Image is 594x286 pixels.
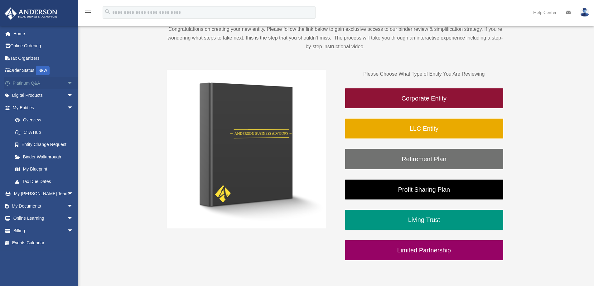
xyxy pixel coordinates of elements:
[4,27,83,40] a: Home
[9,175,83,188] a: Tax Due Dates
[104,8,111,15] i: search
[345,88,504,109] a: Corporate Entity
[167,25,504,51] p: Congratulations on creating your new entity. Please follow the link below to gain exclusive acces...
[580,8,589,17] img: User Pic
[9,151,80,163] a: Binder Walkthrough
[3,7,59,20] img: Anderson Advisors Platinum Portal
[9,126,83,138] a: CTA Hub
[67,89,80,102] span: arrow_drop_down
[67,188,80,200] span: arrow_drop_down
[345,240,504,261] a: Limited Partnership
[345,148,504,170] a: Retirement Plan
[67,224,80,237] span: arrow_drop_down
[84,11,92,16] a: menu
[67,77,80,90] span: arrow_drop_down
[4,188,83,200] a: My [PERSON_NAME] Teamarrow_drop_down
[345,70,504,78] p: Please Choose What Type of Entity You Are Reviewing
[9,114,83,126] a: Overview
[4,101,83,114] a: My Entitiesarrow_drop_down
[67,200,80,213] span: arrow_drop_down
[9,163,83,176] a: My Blueprint
[9,138,83,151] a: Entity Change Request
[67,101,80,114] span: arrow_drop_down
[4,89,83,102] a: Digital Productsarrow_drop_down
[84,9,92,16] i: menu
[4,77,83,89] a: Platinum Q&Aarrow_drop_down
[345,179,504,200] a: Profit Sharing Plan
[4,212,83,225] a: Online Learningarrow_drop_down
[4,200,83,212] a: My Documentsarrow_drop_down
[4,237,83,249] a: Events Calendar
[67,212,80,225] span: arrow_drop_down
[345,118,504,139] a: LLC Entity
[345,209,504,230] a: Living Trust
[36,66,50,75] div: NEW
[4,64,83,77] a: Order StatusNEW
[4,40,83,52] a: Online Ordering
[4,52,83,64] a: Tax Organizers
[4,224,83,237] a: Billingarrow_drop_down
